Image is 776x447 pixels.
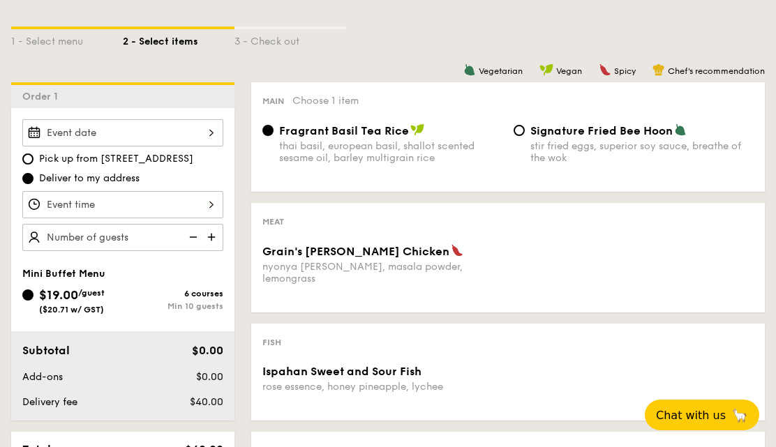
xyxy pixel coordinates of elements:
span: /guest [78,288,105,298]
button: Chat with us🦙 [645,400,759,430]
input: Number of guests [22,224,223,251]
input: Signature Fried Bee Hoonstir fried eggs, superior soy sauce, breathe of the wok [514,125,525,136]
span: Mini Buffet Menu [22,268,105,280]
span: Chat with us [656,409,726,422]
span: Delivery fee [22,396,77,408]
img: icon-vegan.f8ff3823.svg [410,123,424,136]
div: rose essence, honey pineapple, lychee [262,381,502,393]
input: $19.00/guest($20.71 w/ GST)6 coursesMin 10 guests [22,289,33,301]
div: nyonya [PERSON_NAME], masala powder, lemongrass [262,261,502,285]
img: icon-add.58712e84.svg [202,224,223,250]
span: Ispahan Sweet and Sour Fish [262,365,421,378]
span: Order 1 [22,91,64,103]
img: icon-chef-hat.a58ddaea.svg [652,63,665,76]
span: $19.00 [39,287,78,303]
img: icon-vegetarian.fe4039eb.svg [463,63,476,76]
span: Meat [262,217,284,227]
span: Chef's recommendation [668,66,765,76]
span: Fragrant Basil Tea Rice [279,124,409,137]
span: Subtotal [22,344,70,357]
span: $0.00 [192,344,223,357]
span: Deliver to my address [39,172,140,185]
span: Signature Fried Bee Hoon [530,124,673,137]
span: $0.00 [196,371,223,383]
div: 1 - Select menu [11,29,123,49]
div: 6 courses [123,289,223,298]
input: Event date [22,119,223,146]
span: Spicy [614,66,636,76]
span: Pick up from [STREET_ADDRESS] [39,152,193,166]
span: Choose 1 item [292,95,359,107]
img: icon-spicy.37a8142b.svg [599,63,611,76]
input: Fragrant Basil Tea Ricethai basil, european basil, shallot scented sesame oil, barley multigrain ... [262,125,274,136]
span: Vegetarian [479,66,523,76]
img: icon-spicy.37a8142b.svg [451,244,463,257]
div: 3 - Check out [234,29,346,49]
div: Min 10 guests [123,301,223,311]
span: Main [262,96,284,106]
input: Deliver to my address [22,173,33,184]
span: Vegan [556,66,582,76]
input: Event time [22,191,223,218]
span: ($20.71 w/ GST) [39,305,104,315]
img: icon-reduce.1d2dbef1.svg [181,224,202,250]
span: Add-ons [22,371,63,383]
span: Grain's [PERSON_NAME] Chicken [262,245,449,258]
img: icon-vegetarian.fe4039eb.svg [674,123,687,136]
span: 🦙 [731,407,748,423]
img: icon-vegan.f8ff3823.svg [539,63,553,76]
div: thai basil, european basil, shallot scented sesame oil, barley multigrain rice [279,140,502,164]
span: $40.00 [190,396,223,408]
div: 2 - Select items [123,29,234,49]
span: Fish [262,338,281,347]
input: Pick up from [STREET_ADDRESS] [22,153,33,165]
div: stir fried eggs, superior soy sauce, breathe of the wok [530,140,754,164]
